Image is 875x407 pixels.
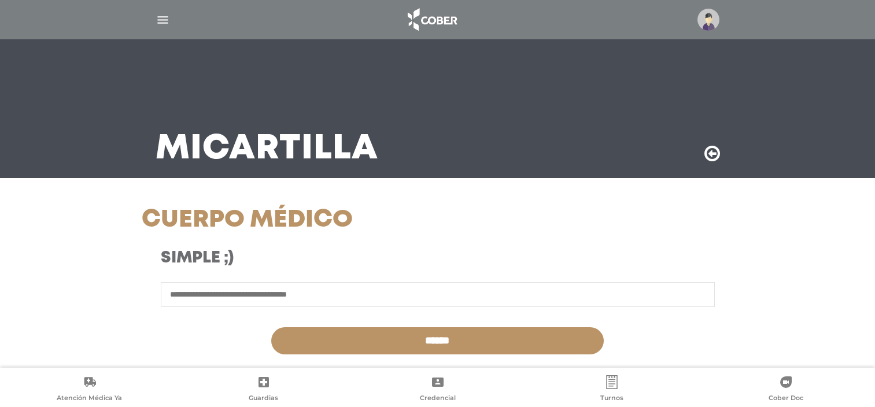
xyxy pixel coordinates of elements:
[2,375,176,405] a: Atención Médica Ya
[176,375,350,405] a: Guardias
[161,249,512,268] h3: Simple ;)
[600,394,623,404] span: Turnos
[249,394,278,404] span: Guardias
[350,375,525,405] a: Credencial
[420,394,456,404] span: Credencial
[57,394,122,404] span: Atención Médica Ya
[401,6,462,34] img: logo_cober_home-white.png
[142,206,531,235] h1: Cuerpo Médico
[156,13,170,27] img: Cober_menu-lines-white.svg
[769,394,803,404] span: Cober Doc
[699,375,873,405] a: Cober Doc
[525,375,699,405] a: Turnos
[697,9,719,31] img: profile-placeholder.svg
[156,134,378,164] h3: Mi Cartilla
